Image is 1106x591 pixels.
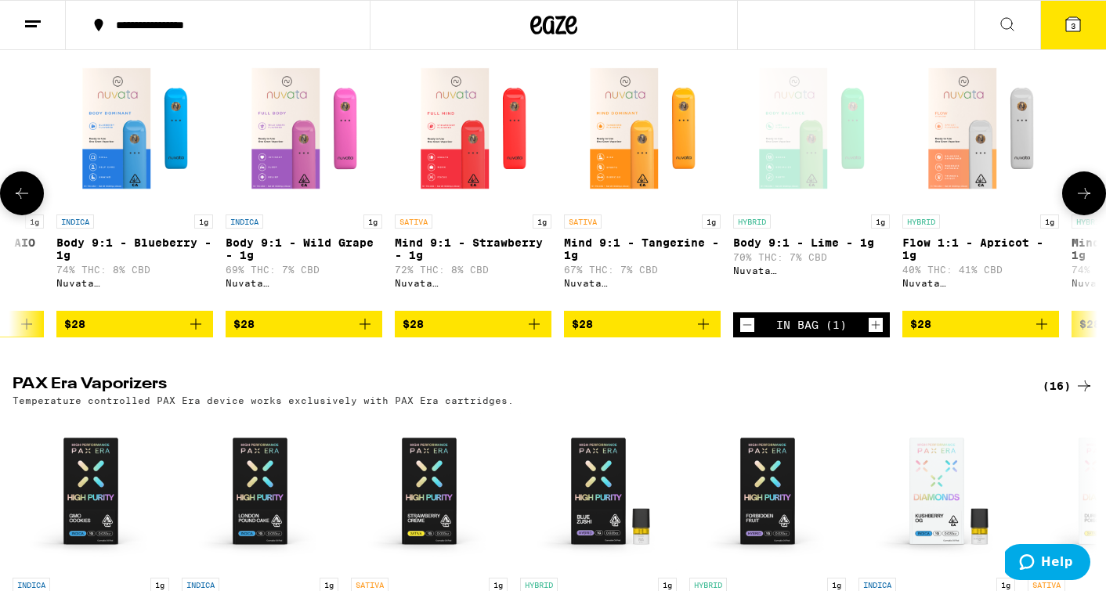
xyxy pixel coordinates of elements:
[226,278,382,288] div: Nuvata ([GEOGRAPHIC_DATA])
[403,318,424,330] span: $28
[564,214,602,229] p: SATIVA
[226,214,263,229] p: INDICA
[564,278,721,288] div: Nuvata ([GEOGRAPHIC_DATA])
[533,214,551,229] p: 1g
[733,236,890,249] p: Body 9:1 - Lime - 1g
[520,413,677,570] img: PAX - High Purity: Blue Zushi - 1g
[56,278,213,288] div: Nuvata ([GEOGRAPHIC_DATA])
[733,50,890,312] a: Open page for Body 9:1 - Lime - 1g from Nuvata (CA)
[226,50,382,310] a: Open page for Body 9:1 - Wild Grape - 1g from Nuvata (CA)
[1040,214,1059,229] p: 1g
[194,214,213,229] p: 1g
[1079,318,1101,330] span: $28
[733,252,890,262] p: 70% THC: 7% CBD
[56,311,213,337] button: Add to bag
[1071,21,1075,31] span: 3
[395,265,551,275] p: 72% THC: 8% CBD
[776,319,847,331] div: In Bag (1)
[1005,544,1090,583] iframe: Opens a widget where you can find more information
[739,317,755,333] button: Decrement
[226,311,382,337] button: Add to bag
[363,214,382,229] p: 1g
[902,236,1059,261] p: Flow 1:1 - Apricot - 1g
[902,311,1059,337] button: Add to bag
[182,413,338,570] img: PAX - Pax High Purity: London Pound Cake - 1g
[871,214,890,229] p: 1g
[564,311,721,337] button: Add to bag
[902,50,1059,207] img: Nuvata (CA) - Flow 1:1 - Apricot - 1g
[564,50,721,207] img: Nuvata (CA) - Mind 9:1 - Tangerine - 1g
[56,214,94,229] p: INDICA
[13,377,1017,395] h2: PAX Era Vaporizers
[564,265,721,275] p: 67% THC: 7% CBD
[689,413,846,570] img: PAX - Pax High Purity: Forbidden Fruit - 1g
[1040,1,1106,49] button: 3
[395,50,551,310] a: Open page for Mind 9:1 - Strawberry - 1g from Nuvata (CA)
[56,236,213,261] p: Body 9:1 - Blueberry - 1g
[64,318,85,330] span: $28
[395,214,432,229] p: SATIVA
[25,214,44,229] p: 1g
[56,265,213,275] p: 74% THC: 8% CBD
[226,50,382,207] img: Nuvata (CA) - Body 9:1 - Wild Grape - 1g
[226,236,382,261] p: Body 9:1 - Wild Grape - 1g
[910,318,931,330] span: $28
[395,311,551,337] button: Add to bag
[13,395,514,405] p: Temperature controlled PAX Era device works exclusively with PAX Era cartridges.
[564,236,721,261] p: Mind 9:1 - Tangerine - 1g
[13,413,169,570] img: PAX - Pax High Purity: GMO Cookies - 1g
[351,413,508,570] img: PAX - Pax High Purity: Strawberry Creme - 1g
[902,50,1059,310] a: Open page for Flow 1:1 - Apricot - 1g from Nuvata (CA)
[395,278,551,288] div: Nuvata ([GEOGRAPHIC_DATA])
[233,318,255,330] span: $28
[226,265,382,275] p: 69% THC: 7% CBD
[733,214,771,229] p: HYBRID
[1043,377,1093,395] a: (16)
[572,318,593,330] span: $28
[56,50,213,310] a: Open page for Body 9:1 - Blueberry - 1g from Nuvata (CA)
[902,278,1059,288] div: Nuvata ([GEOGRAPHIC_DATA])
[858,413,1015,570] img: PAX - Pax Diamonds : Kushberry OG - 1g
[702,214,721,229] p: 1g
[868,317,884,333] button: Increment
[395,236,551,261] p: Mind 9:1 - Strawberry - 1g
[733,265,890,276] div: Nuvata ([GEOGRAPHIC_DATA])
[902,214,940,229] p: HYBRID
[902,265,1059,275] p: 40% THC: 41% CBD
[395,50,551,207] img: Nuvata (CA) - Mind 9:1 - Strawberry - 1g
[564,50,721,310] a: Open page for Mind 9:1 - Tangerine - 1g from Nuvata (CA)
[56,50,213,207] img: Nuvata (CA) - Body 9:1 - Blueberry - 1g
